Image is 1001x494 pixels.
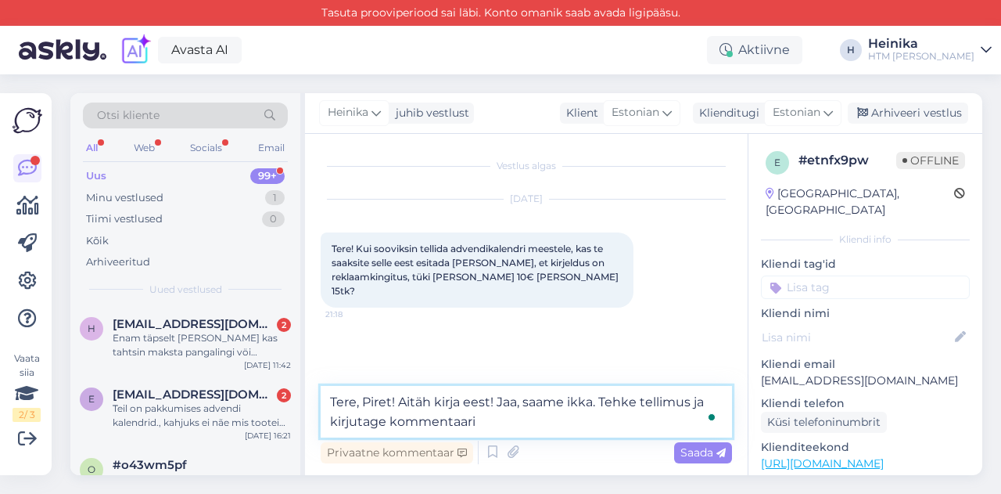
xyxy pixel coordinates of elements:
div: [DATE] 16:21 [245,430,291,442]
div: Küsi telefoninumbrit [761,412,887,433]
span: Otsi kliente [97,107,160,124]
span: o [88,463,95,475]
div: Enam täpselt [PERSON_NAME] kas tahtsin maksta pangalingi vöi kaardimaksena kindlasti mitte PayPali. [113,331,291,359]
input: Lisa tag [761,276,970,299]
span: emalovi@gmail.com [113,388,275,402]
span: Offline [896,152,965,169]
div: # etnfx9pw [798,151,896,170]
a: [URL][DOMAIN_NAME] [761,456,884,471]
span: e [774,157,780,168]
div: All [83,138,101,158]
a: Avasta AI [158,37,242,63]
div: Teil on pakkumises advendi kalendrid., kahjuks ei nãe mis tooteid kalendrid sisaldavad nii meeste... [113,402,291,430]
div: [DATE] [321,192,732,206]
div: Klienditugi [693,105,759,121]
div: Arhiveeritud [86,254,150,270]
img: Askly Logo [13,106,42,135]
div: 2 [277,318,291,332]
div: 1 [265,190,285,206]
p: Kliendi email [761,356,970,373]
a: HeinikaHTM [PERSON_NAME] [868,38,992,63]
div: Email [255,138,288,158]
span: h [88,323,95,334]
span: Estonian [612,104,659,121]
span: Heinika [328,104,368,121]
p: Kliendi nimi [761,305,970,322]
span: Saada [680,445,726,460]
span: haavhelle@ģmail.com [113,317,275,331]
div: 2 / 3 [13,408,41,422]
div: Web [131,138,158,158]
span: Uued vestlused [149,283,222,297]
div: HTM [PERSON_NAME] [868,50,974,63]
div: juhib vestlust [389,105,469,121]
div: Kliendi info [761,233,970,247]
div: 0 [262,211,285,227]
div: 99+ [250,168,285,184]
div: [DATE] 11:42 [244,359,291,371]
div: Aktiivne [707,36,802,64]
span: Tere! Kui sooviksin tellida advendikalendri meestele, kas te saaksite selle eest esitada [PERSON_... [332,243,621,297]
div: Arhiveeri vestlus [848,103,968,124]
input: Lisa nimi [762,329,952,346]
span: Estonian [773,104,820,121]
div: Privaatne kommentaar [321,442,473,463]
div: Klient [560,105,598,121]
div: Uus [86,168,106,184]
p: [EMAIL_ADDRESS][DOMAIN_NAME] [761,373,970,389]
div: 2 [277,388,291,402]
div: Vaata siia [13,352,41,422]
p: Kliendi tag'id [761,256,970,272]
span: e [88,393,95,405]
div: Kõik [86,233,109,249]
div: Socials [187,138,225,158]
div: [GEOGRAPHIC_DATA], [GEOGRAPHIC_DATA] [766,186,954,218]
p: Kliendi telefon [761,395,970,412]
div: H [840,39,862,61]
img: explore-ai [119,34,152,67]
textarea: To enrich screen reader interactions, please activate Accessibility in Grammarly extension settings [321,386,732,438]
div: Heinika [868,38,974,50]
div: Vestlus algas [321,159,732,173]
span: 21:18 [325,308,384,320]
div: tere [113,472,291,486]
p: Klienditeekond [761,439,970,456]
div: Tiimi vestlused [86,211,163,227]
div: Minu vestlused [86,190,163,206]
span: #o43wm5pf [113,458,187,472]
